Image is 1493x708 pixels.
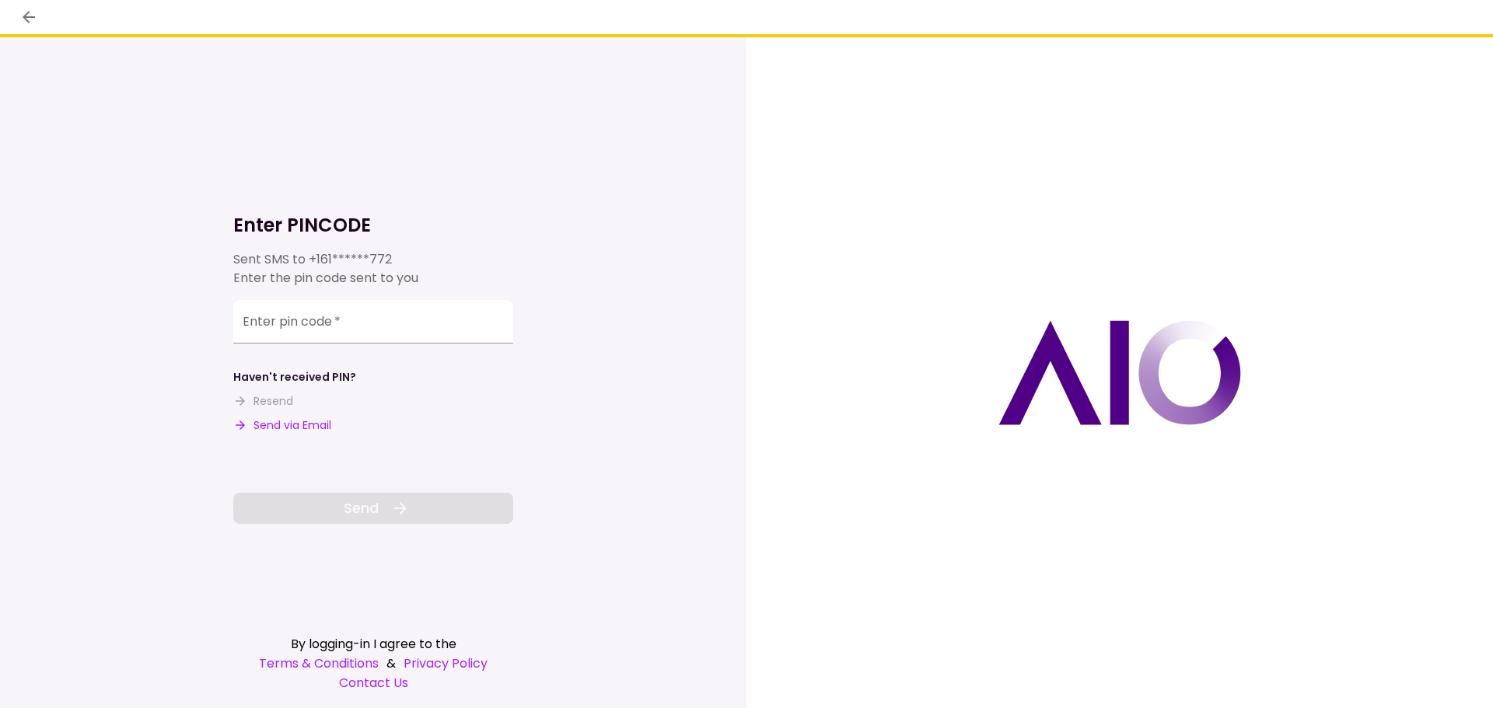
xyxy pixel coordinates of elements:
img: AIO logo [998,320,1241,425]
button: Send [233,493,513,524]
div: & [233,654,513,673]
div: By logging-in I agree to the [233,634,513,654]
h1: Enter PINCODE [233,213,513,238]
a: Contact Us [233,673,513,692]
a: Terms & Conditions [259,654,379,673]
button: back [16,4,42,30]
div: Haven't received PIN? [233,369,356,385]
button: Resend [233,393,293,410]
div: Sent SMS to Enter the pin code sent to you [233,250,513,288]
a: Privacy Policy [404,654,488,673]
button: Send via Email [233,417,331,434]
span: Send [344,497,379,518]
